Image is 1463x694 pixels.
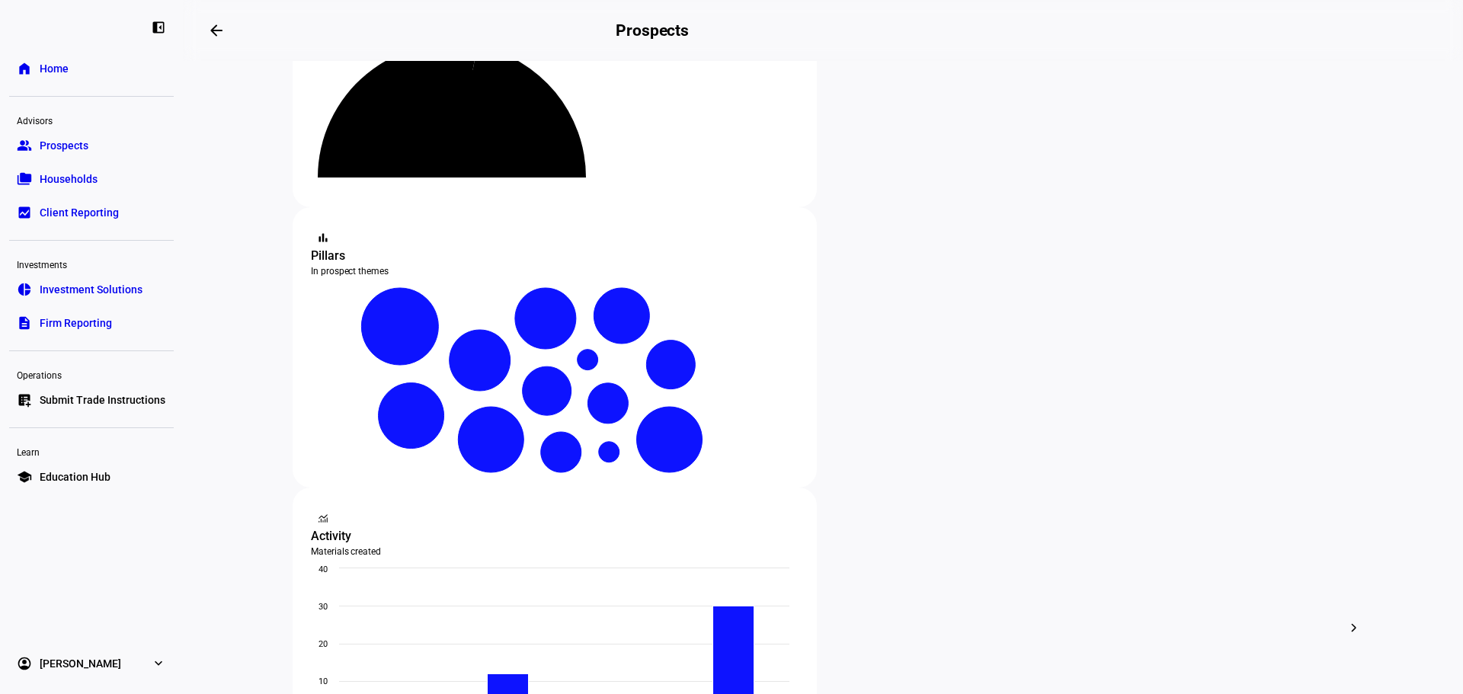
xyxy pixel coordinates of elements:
a: folder_copyHouseholds [9,164,174,194]
span: Firm Reporting [40,315,112,331]
div: In prospect themes [311,265,799,277]
div: Materials created [311,545,799,558]
eth-mat-symbol: school [17,469,32,485]
eth-mat-symbol: bid_landscape [17,205,32,220]
eth-mat-symbol: group [17,138,32,153]
span: Prospects [40,138,88,153]
div: Advisors [9,109,174,130]
a: bid_landscapeClient Reporting [9,197,174,228]
a: pie_chartInvestment Solutions [9,274,174,305]
eth-mat-symbol: left_panel_close [151,20,166,35]
a: homeHome [9,53,174,84]
a: groupProspects [9,130,174,161]
text: 30 [319,602,328,612]
mat-icon: bar_chart [315,230,331,245]
text: 20 [319,639,328,649]
span: Client Reporting [40,205,119,220]
eth-mat-symbol: home [17,61,32,76]
eth-mat-symbol: description [17,315,32,331]
eth-mat-symbol: folder_copy [17,171,32,187]
span: Home [40,61,69,76]
div: Learn [9,440,174,462]
span: [PERSON_NAME] [40,656,121,671]
span: Households [40,171,98,187]
h2: Prospects [616,21,689,40]
span: Education Hub [40,469,110,485]
mat-icon: arrow_backwards [207,21,226,40]
div: Operations [9,363,174,385]
mat-icon: monitoring [315,510,331,526]
eth-mat-symbol: pie_chart [17,282,32,297]
div: Pillars [311,247,799,265]
mat-icon: chevron_right [1345,619,1363,637]
text: 10 [319,676,328,686]
eth-mat-symbol: expand_more [151,656,166,671]
text: 40 [319,564,328,574]
a: descriptionFirm Reporting [9,308,174,338]
span: Investment Solutions [40,282,142,297]
eth-mat-symbol: account_circle [17,656,32,671]
span: Submit Trade Instructions [40,392,165,408]
eth-mat-symbol: list_alt_add [17,392,32,408]
div: Activity [311,527,799,545]
div: Investments [9,253,174,274]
